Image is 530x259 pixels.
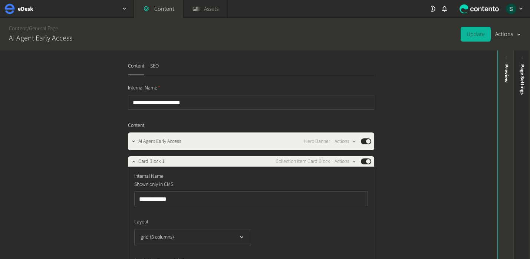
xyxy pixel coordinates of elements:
button: Actions [335,157,356,166]
span: AI Agent Early Access [138,138,181,145]
span: Collection Item Card Block [276,158,330,165]
button: SEO [150,62,159,75]
div: Preview [502,64,510,83]
span: Layout [134,218,148,226]
button: Actions [335,137,356,146]
button: Content [128,62,144,75]
span: Hero Banner [304,138,330,145]
h2: AI Agent Early Access [9,33,72,44]
a: Content [9,24,27,32]
h2: eDesk [18,4,33,13]
img: Sarah Grady [506,4,516,14]
p: Shown only in CMS [134,180,303,188]
button: grid (3 columns) [134,229,251,245]
img: eDesk [4,4,15,14]
span: / [27,24,29,32]
button: Update [461,27,491,42]
span: Content [128,122,144,129]
span: Page Settings [519,64,526,95]
span: Internal Name [128,84,160,92]
span: Card Block 1 [138,158,165,165]
span: Internal Name [134,173,164,180]
a: General Page [29,24,58,32]
button: Actions [495,27,521,42]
